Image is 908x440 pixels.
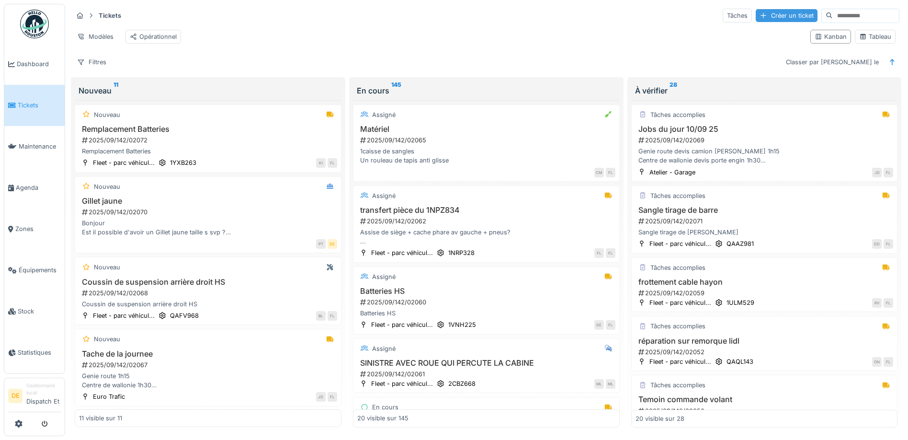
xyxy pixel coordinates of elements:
div: ML [606,379,615,389]
div: Tâches accomplies [650,322,705,331]
span: Équipements [19,266,61,275]
div: Nouveau [94,110,120,119]
div: 2025/09/142/02070 [81,208,337,217]
div: 2CBZ668 [448,379,476,388]
sup: 145 [391,85,401,96]
div: Tâches accomplies [650,191,705,200]
div: Fleet - parc véhicul... [93,158,155,167]
div: Assigné [372,191,396,200]
div: Classer par [PERSON_NAME] le [782,55,883,69]
div: Euro Trafic [93,392,125,401]
a: Zones [4,208,65,250]
li: DE [8,389,23,403]
div: 2025/09/142/02067 [81,360,337,370]
a: Agenda [4,167,65,208]
div: Atelier - Garage [649,168,695,177]
div: 20 visible sur 28 [636,414,684,423]
div: QAFV968 [170,311,199,320]
div: DE [328,239,337,249]
div: Assigné [372,344,396,353]
div: FL [884,298,893,308]
div: À vérifier [635,85,894,96]
div: 20 visible sur 145 [357,414,409,423]
div: ON [872,357,882,367]
div: 2025/09/142/02060 [359,298,615,307]
div: Tâches accomplies [650,263,705,272]
h3: Remplacement Batteries [79,125,337,134]
div: 1YXB263 [170,158,196,167]
h3: Batteries HS [357,287,615,296]
div: 11 visible sur 11 [79,414,122,423]
div: QAQL143 [726,357,753,366]
div: Fleet - parc véhicul... [93,311,155,320]
div: FL [884,357,893,367]
a: Dashboard [4,44,65,85]
div: Genie route 1h15 Centre de wallonie 1h30 Controle technique 1dmt400 2h20 Lens motor kit entretien... [79,371,337,390]
h3: Tache de la journee [79,349,337,359]
div: Tâches [723,9,752,23]
div: Fleet - parc véhicul... [649,357,711,366]
h3: Coussin de suspension arrière droit HS [79,278,337,287]
div: Assise de siège + cache phare av gauche + pneus? ... [357,228,615,246]
h3: Jobs du jour 10/09 25 [636,125,894,134]
div: FL [328,311,337,321]
div: 2025/09/142/02072 [81,136,337,145]
strong: Tickets [95,11,125,20]
span: Stock [18,307,61,316]
div: FL [606,248,615,258]
div: Genie route devis camion [PERSON_NAME] 1h15 Centre de wallonie devis porte engin 1h30 Cotrole tec... [636,147,894,165]
div: 2025/09/142/02069 [637,136,894,145]
span: Statistiques [18,348,61,357]
h3: Matériel [357,125,615,134]
div: FL [606,320,615,330]
li: Dispatch Et [26,382,61,410]
sup: 11 [113,85,118,96]
div: 1VNH225 [448,320,476,329]
div: 1ULM529 [726,298,754,307]
div: 2025/09/142/02062 [359,217,615,226]
div: 2025/09/142/02050 [637,406,894,416]
div: JD [872,168,882,177]
h3: transfert pièce du 1NPZ834 [357,206,615,215]
div: Nouveau [94,263,120,272]
span: Tickets [18,101,61,110]
div: 2025/09/142/02059 [637,289,894,298]
div: 2025/09/142/02052 [637,347,894,357]
a: Équipements [4,250,65,291]
sup: 28 [670,85,677,96]
div: Tableau [859,32,891,41]
span: Zones [15,224,61,233]
div: 2025/09/142/02065 [359,136,615,145]
div: Nouveau [79,85,338,96]
span: Agenda [16,183,61,192]
div: QAAZ981 [726,239,754,248]
div: Fleet - parc véhicul... [371,379,433,388]
div: Batteries HS [357,309,615,318]
div: FL [328,392,337,402]
a: DE Gestionnaire localDispatch Et [8,382,61,412]
span: Maintenance [19,142,61,151]
div: JD [316,392,326,402]
a: Statistiques [4,332,65,373]
div: Nouveau [94,335,120,344]
div: Remplacement Batteries [79,147,337,156]
a: Tickets [4,85,65,126]
div: DE [594,320,604,330]
div: PT [316,239,326,249]
div: Opérationnel [130,32,177,41]
div: RV [872,298,882,308]
span: Dashboard [17,59,61,69]
div: Tâches accomplies [650,110,705,119]
div: En cours [372,403,398,412]
a: Stock [4,291,65,332]
div: Sangle tirage de [PERSON_NAME] [636,228,894,237]
div: DD [872,239,882,249]
div: 2025/09/142/02071 [637,217,894,226]
div: Assigné [372,110,396,119]
h3: Temoin commande volant [636,395,894,404]
h3: réparation sur remorque lidl [636,336,894,346]
div: CM [594,168,604,177]
div: Kanban [815,32,847,41]
div: En cours [357,85,616,96]
div: FL [594,248,604,258]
